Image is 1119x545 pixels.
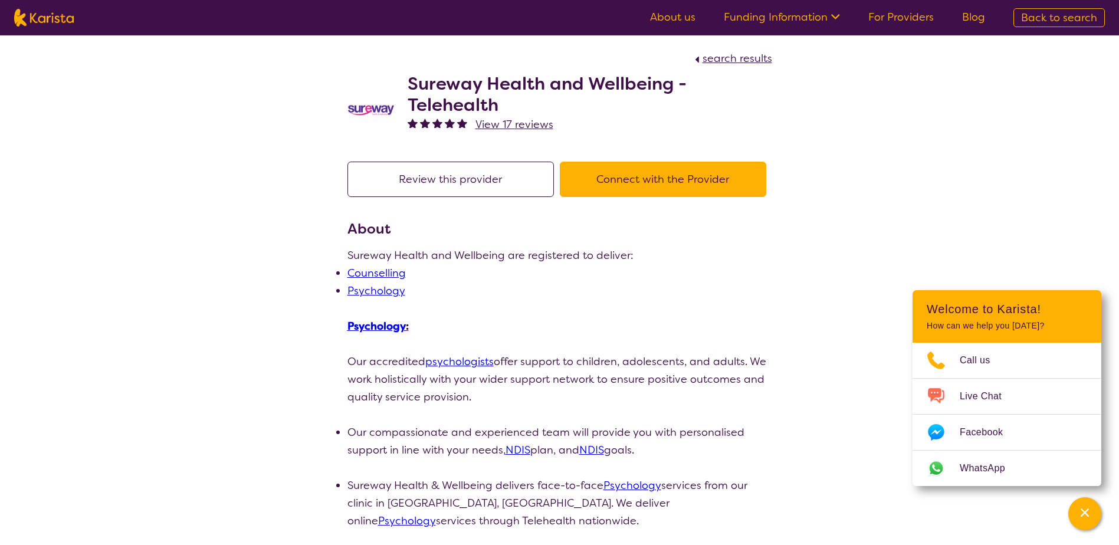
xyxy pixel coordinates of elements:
a: Psychology [347,284,405,298]
a: Blog [962,10,985,24]
a: Back to search [1013,8,1105,27]
a: View 17 reviews [475,116,553,133]
img: fullstar [408,118,418,128]
a: Counselling [347,266,406,280]
img: fullstar [420,118,430,128]
span: View 17 reviews [475,117,553,132]
h2: Sureway Health and Wellbeing - Telehealth [408,73,772,116]
u: : [347,319,409,333]
div: Channel Menu [913,290,1101,486]
img: fullstar [432,118,442,128]
li: Sureway Health & Wellbeing delivers face-to-face services from our clinic in [GEOGRAPHIC_DATA], [... [347,477,772,530]
a: About us [650,10,695,24]
p: How can we help you [DATE]? [927,321,1087,331]
p: Sureway Health and Wellbeing are registered to deliver: [347,247,772,264]
a: NDIS [506,443,530,457]
span: Facebook [960,423,1017,441]
button: Review this provider [347,162,554,197]
span: WhatsApp [960,459,1019,477]
button: Channel Menu [1068,497,1101,530]
span: Call us [960,352,1005,369]
a: Funding Information [724,10,840,24]
a: For Providers [868,10,934,24]
li: Our compassionate and experienced team will provide you with personalised support in line with yo... [347,423,772,459]
span: Back to search [1021,11,1097,25]
a: Psychology [603,478,661,493]
img: fullstar [457,118,467,128]
img: Karista logo [14,9,74,27]
img: vgwqq8bzw4bddvbx0uac.png [347,104,395,116]
a: NDIS [579,443,604,457]
a: Psychology [347,319,406,333]
a: search results [692,51,772,65]
button: Connect with the Provider [560,162,766,197]
h2: Welcome to Karista! [927,302,1087,316]
h3: About [347,218,772,239]
span: search results [703,51,772,65]
a: psychologists [425,354,494,369]
ul: Choose channel [913,343,1101,486]
a: Web link opens in a new tab. [913,451,1101,486]
a: Connect with the Provider [560,172,772,186]
a: Psychology [378,514,436,528]
span: Live Chat [960,388,1016,405]
a: Review this provider [347,172,560,186]
p: Our accredited offer support to children, adolescents, and adults. We work holistically with your... [347,353,772,406]
img: fullstar [445,118,455,128]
